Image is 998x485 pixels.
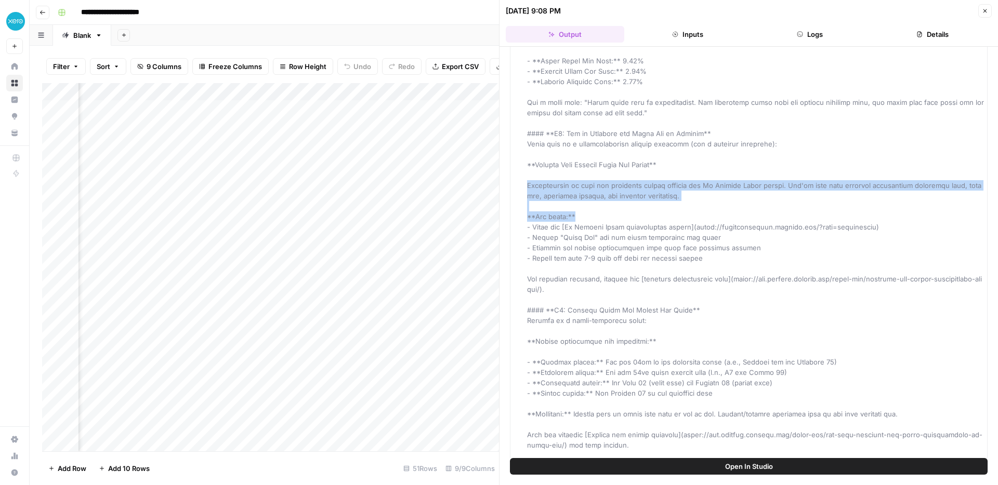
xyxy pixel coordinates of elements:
[337,58,378,75] button: Undo
[441,460,499,477] div: 9/9 Columns
[58,463,86,474] span: Add Row
[289,61,326,72] span: Row Height
[108,463,150,474] span: Add 10 Rows
[6,8,23,34] button: Workspace: XeroOps
[506,6,561,16] div: [DATE] 9:08 PM
[442,61,479,72] span: Export CSV
[147,61,181,72] span: 9 Columns
[725,461,773,471] span: Open In Studio
[6,58,23,75] a: Home
[510,458,988,475] button: Open In Studio
[399,460,441,477] div: 51 Rows
[398,61,415,72] span: Redo
[6,125,23,141] a: Your Data
[6,431,23,448] a: Settings
[6,12,25,31] img: XeroOps Logo
[6,91,23,108] a: Insights
[273,58,333,75] button: Row Height
[628,26,747,43] button: Inputs
[873,26,992,43] button: Details
[506,26,624,43] button: Output
[130,58,188,75] button: 9 Columns
[426,58,485,75] button: Export CSV
[6,75,23,91] a: Browse
[751,26,870,43] button: Logs
[6,108,23,125] a: Opportunities
[46,58,86,75] button: Filter
[42,460,93,477] button: Add Row
[73,30,91,41] div: Blank
[93,460,156,477] button: Add 10 Rows
[208,61,262,72] span: Freeze Columns
[353,61,371,72] span: Undo
[6,464,23,481] button: Help + Support
[53,61,70,72] span: Filter
[90,58,126,75] button: Sort
[53,25,111,46] a: Blank
[6,448,23,464] a: Usage
[97,61,110,72] span: Sort
[192,58,269,75] button: Freeze Columns
[382,58,422,75] button: Redo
